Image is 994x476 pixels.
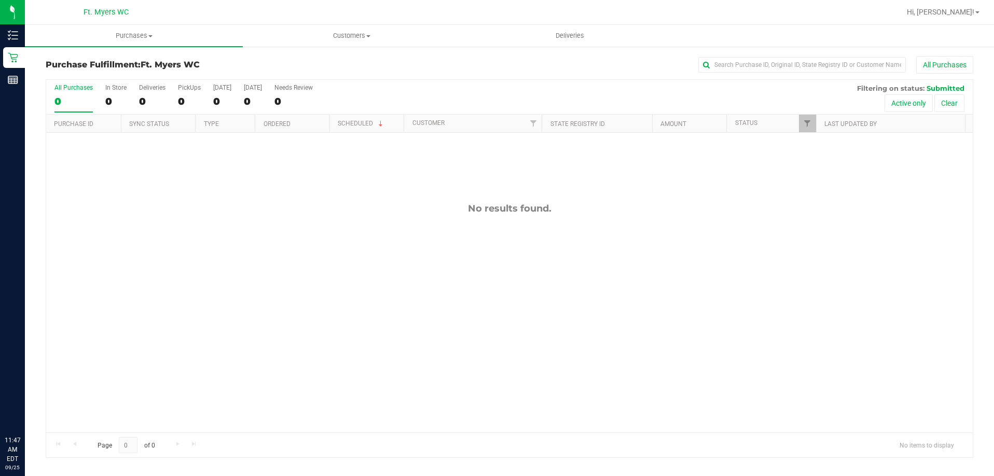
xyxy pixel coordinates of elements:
a: Deliveries [461,25,679,47]
iframe: Resource center [10,393,42,424]
p: 09/25 [5,464,20,471]
a: Last Updated By [824,120,877,128]
a: Customers [243,25,461,47]
a: Filter [524,115,542,132]
p: 11:47 AM EDT [5,436,20,464]
span: Submitted [927,84,964,92]
button: Clear [934,94,964,112]
inline-svg: Inventory [8,30,18,40]
div: Needs Review [274,84,313,91]
div: 0 [274,95,313,107]
div: 0 [213,95,231,107]
input: Search Purchase ID, Original ID, State Registry ID or Customer Name... [698,57,906,73]
div: [DATE] [213,84,231,91]
div: 0 [54,95,93,107]
span: Hi, [PERSON_NAME]! [907,8,974,16]
span: Purchases [25,31,243,40]
div: 0 [178,95,201,107]
a: Purchases [25,25,243,47]
span: Ft. Myers WC [84,8,129,17]
a: Status [735,119,757,127]
div: In Store [105,84,127,91]
inline-svg: Retail [8,52,18,63]
div: 0 [105,95,127,107]
div: 0 [244,95,262,107]
a: Sync Status [129,120,169,128]
span: No items to display [891,437,962,453]
a: Purchase ID [54,120,93,128]
div: [DATE] [244,84,262,91]
a: Amount [660,120,686,128]
div: All Purchases [54,84,93,91]
span: Deliveries [542,31,598,40]
button: All Purchases [916,56,973,74]
div: PickUps [178,84,201,91]
h3: Purchase Fulfillment: [46,60,355,69]
span: Customers [243,31,460,40]
a: State Registry ID [550,120,605,128]
a: Filter [799,115,816,132]
span: Filtering on status: [857,84,924,92]
button: Active only [885,94,933,112]
span: Ft. Myers WC [141,60,200,69]
a: Customer [412,119,445,127]
div: 0 [139,95,165,107]
iframe: Resource center unread badge [31,391,43,404]
a: Scheduled [338,120,385,127]
a: Ordered [264,120,291,128]
div: Deliveries [139,84,165,91]
div: No results found. [46,203,973,214]
inline-svg: Reports [8,75,18,85]
span: Page of 0 [89,437,163,453]
a: Type [204,120,219,128]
